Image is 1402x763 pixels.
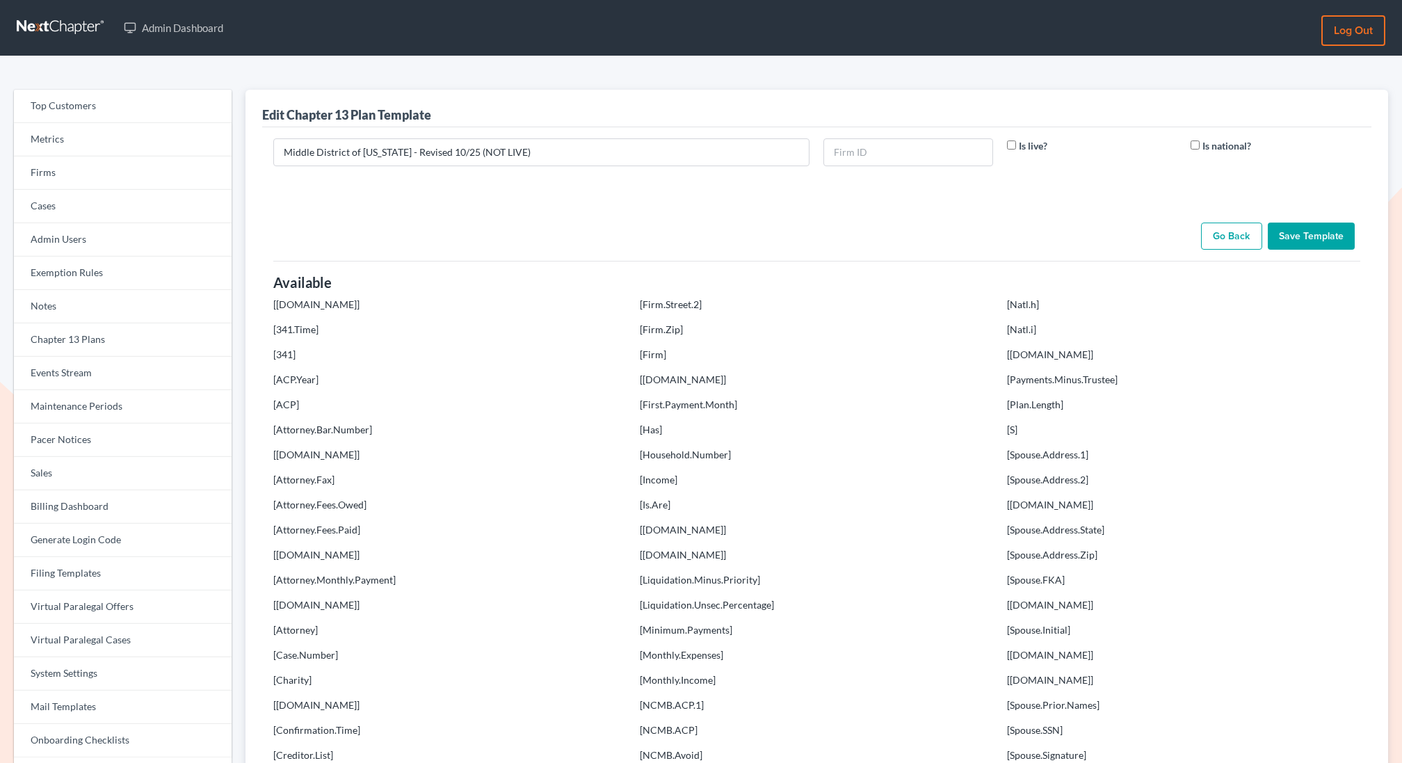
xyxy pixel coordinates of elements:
p: [Natl.i] [1007,323,1360,337]
a: Notes [14,290,232,323]
p: [Spouse.Initial] [1007,623,1360,637]
p: [Spouse.Address.2] [1007,473,1360,487]
p: [[DOMAIN_NAME]] [1007,648,1360,662]
p: [Income] [640,473,993,487]
a: Virtual Paralegal Cases [14,624,232,657]
p: [ACP] [273,398,627,412]
a: Pacer Notices [14,424,232,457]
p: [[DOMAIN_NAME]] [640,548,993,562]
a: Filing Templates [14,557,232,591]
p: [Liquidation.Unsec.Percentage] [640,598,993,612]
p: [Is.Are] [640,498,993,512]
p: [Monthly.Expenses] [640,648,993,662]
p: [Attorney.Fax] [273,473,627,487]
p: [Monthly.Income] [640,673,993,687]
p: [Household.Number] [640,448,993,462]
p: [341.Time] [273,323,627,337]
p: [[DOMAIN_NAME]] [273,698,627,712]
a: Virtual Paralegal Offers [14,591,232,624]
p: [[DOMAIN_NAME]] [1007,673,1360,687]
a: Metrics [14,123,232,156]
a: Admin Dashboard [117,15,230,40]
p: [Spouse.Address.State] [1007,523,1360,537]
p: [Minimum.Payments] [640,623,993,637]
p: [NCMB.ACP] [640,723,993,737]
p: [ACP.Year] [273,373,627,387]
label: Is live? [1019,138,1047,153]
p: [[DOMAIN_NAME]] [640,373,993,387]
p: [NCMB.ACP.1] [640,698,993,712]
p: [[DOMAIN_NAME]] [273,598,627,612]
a: Generate Login Code [14,524,232,557]
input: Firm ID [823,138,993,166]
p: [Attorney.Bar.Number] [273,423,627,437]
p: [[DOMAIN_NAME]] [273,548,627,562]
p: [NCMB.Avoid] [640,748,993,762]
a: Events Stream [14,357,232,390]
p: [[DOMAIN_NAME]] [273,448,627,462]
h4: Available [273,273,1360,292]
a: Admin Users [14,223,232,257]
p: [Has] [640,423,993,437]
p: [Spouse.Prior.Names] [1007,698,1360,712]
input: Enter title [273,138,810,166]
label: Is national? [1202,138,1251,153]
p: [Payments.Minus.Trustee] [1007,373,1360,387]
p: [Attorney.Fees.Paid] [273,523,627,537]
a: Log out [1321,15,1385,46]
p: [Spouse.SSN] [1007,723,1360,737]
a: Go Back [1201,223,1262,250]
p: [[DOMAIN_NAME]] [1007,598,1360,612]
p: [Plan.Length] [1007,398,1360,412]
p: [[DOMAIN_NAME]] [273,298,627,312]
a: Top Customers [14,90,232,123]
p: [[DOMAIN_NAME]] [1007,348,1360,362]
p: [Spouse.Address.1] [1007,448,1360,462]
p: [Spouse.FKA] [1007,573,1360,587]
p: [Charity] [273,673,627,687]
a: Firms [14,156,232,190]
p: [Spouse.Signature] [1007,748,1360,762]
a: Maintenance Periods [14,390,232,424]
a: Onboarding Checklists [14,724,232,757]
p: [[DOMAIN_NAME]] [640,523,993,537]
p: [Attorney.Fees.Owed] [273,498,627,512]
p: [Case.Number] [273,648,627,662]
p: [Firm.Zip] [640,323,993,337]
input: Save Template [1268,223,1355,250]
p: [Firm.Street.2] [640,298,993,312]
p: [Natl.h] [1007,298,1360,312]
p: [S] [1007,423,1360,437]
a: System Settings [14,657,232,691]
p: [Attorney] [273,623,627,637]
a: Cases [14,190,232,223]
p: [Confirmation.Time] [273,723,627,737]
p: [Liquidation.Minus.Priority] [640,573,993,587]
p: [Attorney.Monthly.Payment] [273,573,627,587]
div: Edit Chapter 13 Plan Template [262,106,431,123]
p: [Firm] [640,348,993,362]
p: [Spouse.Address.Zip] [1007,548,1360,562]
a: Exemption Rules [14,257,232,290]
a: Billing Dashboard [14,490,232,524]
a: Chapter 13 Plans [14,323,232,357]
a: Sales [14,457,232,490]
p: [First.Payment.Month] [640,398,993,412]
p: [[DOMAIN_NAME]] [1007,498,1360,512]
p: [341] [273,348,627,362]
p: [Creditor.List] [273,748,627,762]
a: Mail Templates [14,691,232,724]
